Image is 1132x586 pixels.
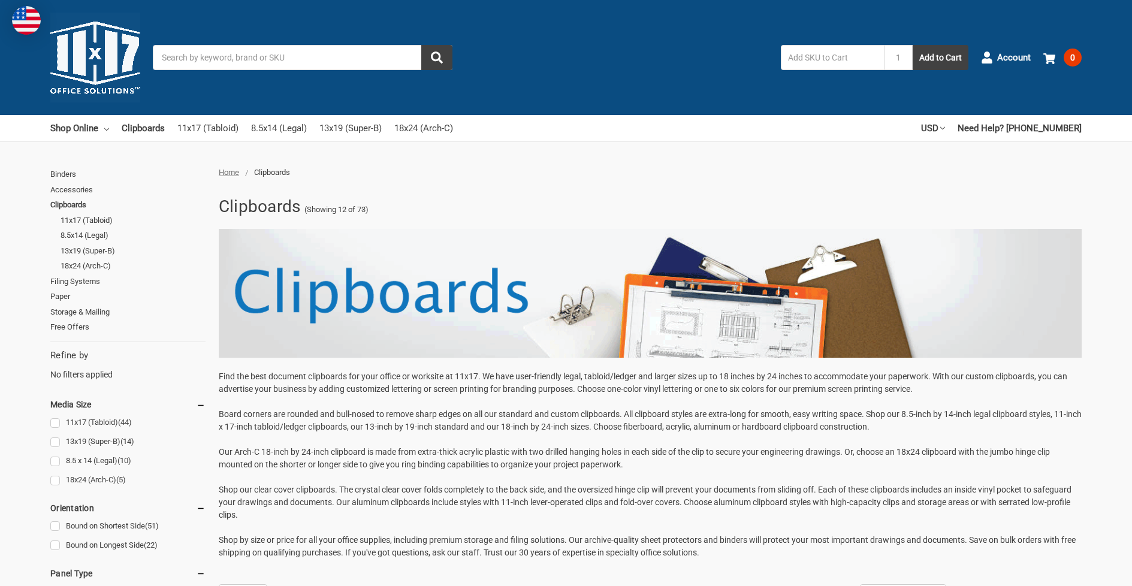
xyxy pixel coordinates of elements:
[781,45,884,70] input: Add SKU to Cart
[219,191,301,222] h1: Clipboards
[50,289,206,304] a: Paper
[61,213,206,228] a: 11x17 (Tabloid)
[50,472,206,488] a: 18x24 (Arch-C)
[117,456,131,465] span: (10)
[12,6,41,35] img: duty and tax information for United States
[921,115,945,141] a: USD
[1064,49,1082,67] span: 0
[1033,554,1132,586] iframe: Google Customer Reviews
[958,115,1082,141] a: Need Help? [PHONE_NUMBER]
[251,115,307,141] a: 8.5x14 (Legal)
[118,418,132,427] span: (44)
[219,228,1082,357] img: clipboardbanner2.png
[304,204,369,216] span: (Showing 12 of 73)
[913,45,968,70] button: Add to Cart
[50,518,206,534] a: Bound on Shortest Side
[50,434,206,450] a: 13x19 (Super-B)
[116,475,126,484] span: (5)
[50,319,206,335] a: Free Offers
[50,13,140,102] img: 11x17.com
[61,258,206,274] a: 18x24 (Arch-C)
[50,115,109,141] a: Shop Online
[50,349,206,381] div: No filters applied
[120,437,134,446] span: (14)
[50,415,206,431] a: 11x17 (Tabloid)
[219,168,239,177] a: Home
[50,167,206,182] a: Binders
[61,228,206,243] a: 8.5x14 (Legal)
[50,453,206,469] a: 8.5 x 14 (Legal)
[50,537,206,554] a: Bound on Longest Side
[50,566,206,581] h5: Panel Type
[50,304,206,320] a: Storage & Mailing
[153,45,452,70] input: Search by keyword, brand or SKU
[145,521,159,530] span: (51)
[61,243,206,259] a: 13x19 (Super-B)
[50,501,206,515] h5: Orientation
[50,274,206,289] a: Filing Systems
[144,540,158,549] span: (22)
[1043,42,1082,73] a: 0
[219,370,1082,559] p: Find the best document clipboards for your office or worksite at 11x17. We have user-friendly leg...
[50,397,206,412] h5: Media Size
[50,197,206,213] a: Clipboards
[122,115,165,141] a: Clipboards
[50,349,206,363] h5: Refine by
[997,51,1031,65] span: Account
[254,168,290,177] span: Clipboards
[177,115,239,141] a: 11x17 (Tabloid)
[394,115,453,141] a: 18x24 (Arch-C)
[981,42,1031,73] a: Account
[319,115,382,141] a: 13x19 (Super-B)
[50,182,206,198] a: Accessories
